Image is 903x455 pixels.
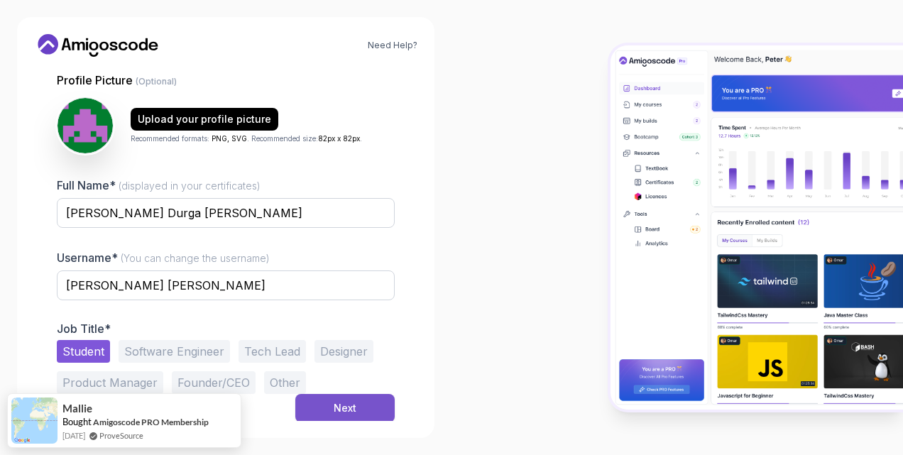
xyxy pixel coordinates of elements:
input: Enter your Full Name [57,198,395,228]
span: PNG, SVG [212,134,247,143]
div: Next [334,401,356,415]
button: Tech Lead [239,340,306,363]
span: [DATE] [62,429,85,442]
button: Other [264,371,306,394]
a: Home link [34,34,162,57]
label: Username* [57,251,270,265]
p: Profile Picture [57,72,395,89]
img: Amigoscode Dashboard [611,45,903,410]
a: Amigoscode PRO Membership [93,417,209,427]
p: Job Title* [57,322,395,336]
span: Bought [62,416,92,427]
button: Software Engineer [119,340,230,363]
span: 82px x 82px [318,134,360,143]
button: Founder/CEO [172,371,256,394]
a: Need Help? [368,40,417,51]
input: Enter your Username [57,270,395,300]
span: (Optional) [136,76,177,87]
a: ProveSource [99,429,143,442]
img: provesource social proof notification image [11,398,58,444]
span: (You can change the username) [121,252,270,264]
button: Next [295,394,395,422]
button: Designer [314,340,373,363]
div: Upload your profile picture [138,112,271,126]
img: user profile image [58,98,113,153]
span: (displayed in your certificates) [119,180,261,192]
span: Mallie [62,402,92,415]
p: Recommended formats: . Recommended size: . [131,133,362,144]
button: Product Manager [57,371,163,394]
button: Student [57,340,110,363]
label: Full Name* [57,178,261,192]
button: Upload your profile picture [131,108,278,131]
